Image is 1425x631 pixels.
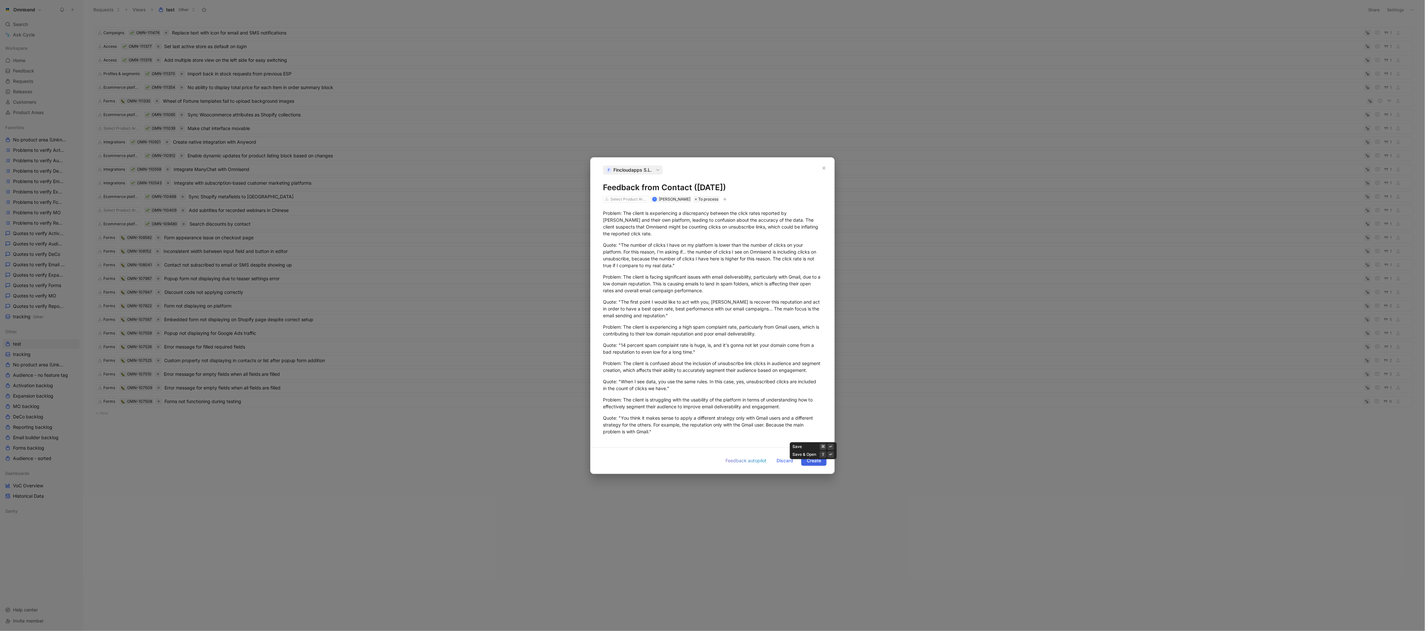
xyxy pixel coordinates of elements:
div: To process [694,196,720,203]
div: Problem: The client is struggling with the usability of the platform in terms of understanding ho... [603,396,822,410]
button: Feedback autopilot [712,456,768,465]
span: Discard [777,457,793,465]
div: Problem: The client is experiencing a discrepancy between the click rates reported by [PERSON_NAM... [603,210,822,237]
div: Quote: "14 percent spam complaint rate is huge, is, and it's gonna not let your domain come from ... [603,342,822,355]
span: Fincloudapps S.L. [613,166,652,174]
div: Quote: "When I see data, you use the same rules. In this case, yes, unsubscribed clicks are inclu... [603,378,822,392]
button: Create [801,455,827,466]
span: To process [698,196,718,203]
div: K [653,197,656,201]
div: Problem: The client is facing significant issues with email deliverability, particularly with Gma... [603,273,822,294]
button: Discard [771,455,799,466]
div: Problem: The client is experiencing a high spam complaint rate, particularly from Gmail users, wh... [603,323,822,337]
div: F [606,167,612,173]
span: Create [807,457,821,465]
span: Feedback autopilot [726,457,766,465]
h1: Feedback from Contact ([DATE]) [603,182,822,193]
span: [PERSON_NAME] [659,197,690,202]
div: Quote: "The number of clicks I have on my platform is lower than the number of clicks on your pla... [603,242,822,269]
div: Quote: "You think it makes sense to apply a different strategy only with Gmail users and a differ... [603,414,822,435]
div: Quote: "The first point I would like to act with you, [PERSON_NAME] is recover this reputation an... [603,298,822,319]
div: Problem: The client is confused about the inclusion of unsubscribe link clicks in audience and se... [603,360,822,374]
div: Select Product Areas [610,196,647,203]
button: FFincloudapps S.L. [603,165,663,175]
